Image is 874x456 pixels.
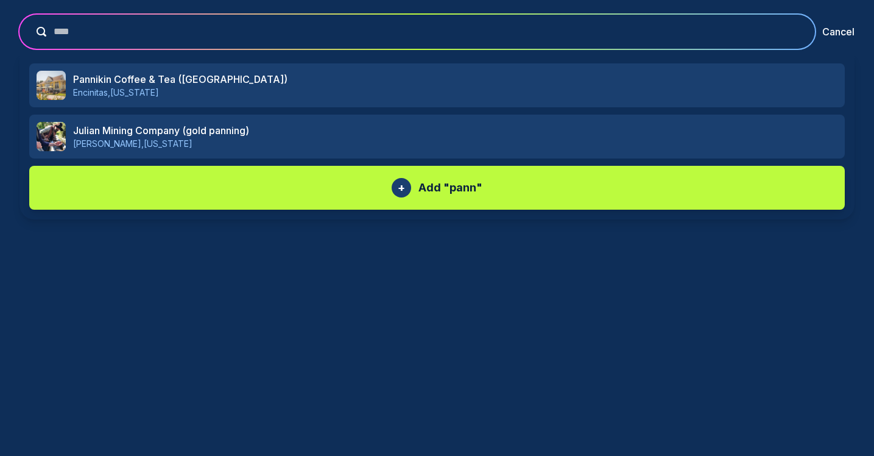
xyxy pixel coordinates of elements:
h3: Pannikin Coffee & Tea ([GEOGRAPHIC_DATA]) [73,72,837,87]
p: Add " pann " [418,179,482,196]
p: [PERSON_NAME] , [US_STATE] [73,138,837,150]
img: Julian Mining Company (gold panning) [37,122,66,151]
h3: Julian Mining Company (gold panning) [73,123,837,138]
p: Encinitas , [US_STATE] [73,87,837,99]
img: Pannikin Coffee & Tea (Historic Railway Station) [37,71,66,100]
span: + [398,179,405,196]
button: Cancel [822,24,855,39]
